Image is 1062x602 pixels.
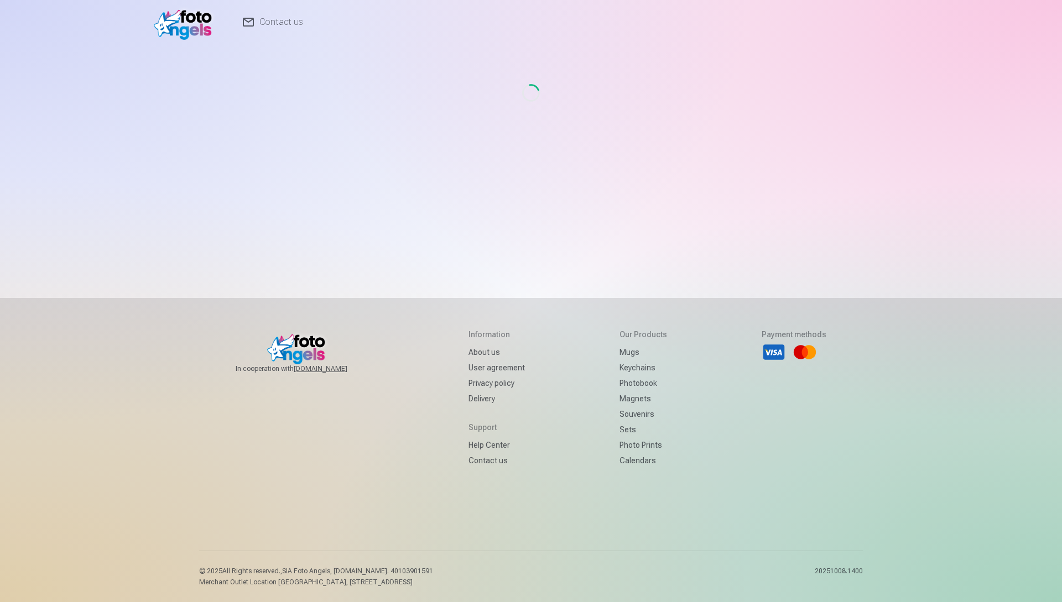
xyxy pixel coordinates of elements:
[619,344,667,360] a: Mugs
[468,344,525,360] a: About us
[619,375,667,391] a: Photobook
[468,329,525,340] h5: Information
[468,422,525,433] h5: Support
[199,567,433,575] p: © 2025 All Rights reserved. ,
[468,453,525,468] a: Contact us
[619,360,667,375] a: Keychains
[619,453,667,468] a: Calendars
[619,422,667,437] a: Sets
[619,437,667,453] a: Photo prints
[468,360,525,375] a: User agreement
[793,340,817,364] li: Mastercard
[294,364,374,373] a: [DOMAIN_NAME]
[762,329,826,340] h5: Payment methods
[468,391,525,406] a: Delivery
[236,364,374,373] span: In cooperation with
[154,4,217,40] img: /v1
[468,375,525,391] a: Privacy policy
[282,567,433,575] span: SIA Foto Angels, [DOMAIN_NAME]. 40103901591
[619,406,667,422] a: Souvenirs
[199,578,433,587] p: Merchant Outlet Location [GEOGRAPHIC_DATA], [STREET_ADDRESS]
[468,437,525,453] a: Help Center
[619,329,667,340] h5: Our products
[815,567,863,587] p: 20251008.1400
[762,340,786,364] li: Visa
[619,391,667,406] a: Magnets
